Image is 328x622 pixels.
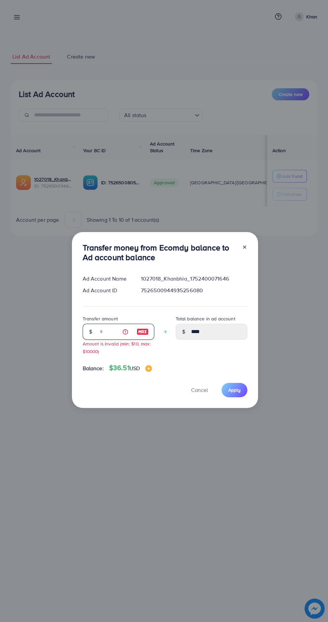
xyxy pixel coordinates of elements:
[191,386,208,394] span: Cancel
[77,275,136,283] div: Ad Account Name
[145,365,152,372] img: image
[109,364,152,372] h4: $36.51
[176,315,235,322] label: Total balance in ad account
[222,383,247,397] button: Apply
[136,287,252,294] div: 7526500944935256080
[183,383,216,397] button: Cancel
[83,340,151,354] small: Amount is invalid (min: $10, max: $10000)
[83,315,118,322] label: Transfer amount
[83,365,104,372] span: Balance:
[136,275,252,283] div: 1027018_Khanbhia_1752400071646
[228,387,241,393] span: Apply
[83,243,237,262] h3: Transfer money from Ecomdy balance to Ad account balance
[77,287,136,294] div: Ad Account ID
[137,328,149,336] img: image
[130,365,140,372] span: USD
